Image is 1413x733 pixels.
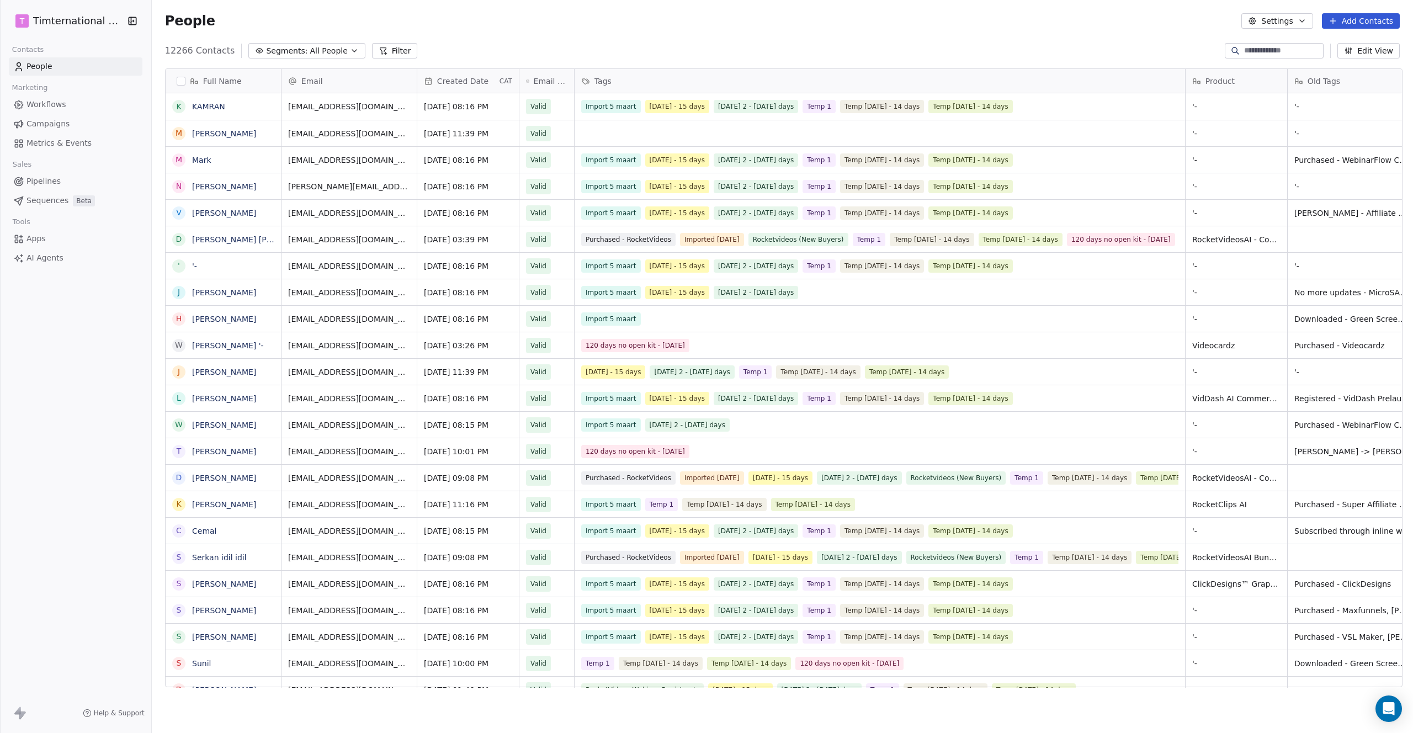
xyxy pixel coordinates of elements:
span: Temp 1 [803,153,836,167]
span: [DATE] 2 - [DATE] days [645,418,729,432]
span: Temp [DATE] - 14 days [840,100,924,113]
span: Temp [DATE] - 14 days [928,206,1012,220]
span: Email Verification Status [534,76,567,87]
div: T [177,445,182,457]
a: [PERSON_NAME] [192,394,256,403]
span: Product [1205,76,1235,87]
div: Email Verification Status [519,69,574,93]
span: [DATE] 11:39 PM [424,366,512,378]
span: Valid [530,393,546,404]
span: '- [1294,366,1410,378]
span: Import 5 maart [581,100,641,113]
span: [EMAIL_ADDRESS][DOMAIN_NAME] [288,314,410,325]
span: [EMAIL_ADDRESS][DOMAIN_NAME] [288,419,410,431]
span: Import 5 maart [581,180,641,193]
a: [PERSON_NAME] [192,474,256,482]
span: [DATE] 08:16 PM [424,261,512,272]
span: [DATE] - 15 days [748,471,812,485]
a: [PERSON_NAME] [192,686,256,694]
span: [DATE] 08:15 PM [424,419,512,431]
span: '- [1192,525,1281,537]
span: '- [1192,101,1281,112]
span: [PERSON_NAME][EMAIL_ADDRESS][PERSON_NAME][DOMAIN_NAME] [288,181,410,192]
span: 120 days no open kit - [DATE] [1067,233,1175,246]
span: No more updates - MicroSAAS [1294,287,1410,298]
span: Temp [DATE] - 14 days [776,365,860,379]
span: Segments: [266,45,307,57]
span: [DATE] - 15 days [645,392,709,405]
span: Valid [530,314,546,325]
a: Workflows [9,95,142,114]
div: Tags [575,69,1185,93]
span: Valid [530,128,546,139]
a: Metrics & Events [9,134,142,152]
span: [DATE] 08:16 PM [424,208,512,219]
a: AI Agents [9,249,142,267]
span: [DATE] 08:16 PM [424,314,512,325]
div: V [176,207,182,219]
span: All People [310,45,347,57]
span: [EMAIL_ADDRESS][DOMAIN_NAME] [288,261,410,272]
div: S [176,604,181,616]
span: RocketVideosAI - Commercial [1192,234,1281,245]
span: Tags [594,76,612,87]
span: [DATE] - 15 days [645,259,709,273]
span: [DATE] 08:16 PM [424,605,512,616]
span: [EMAIL_ADDRESS][DOMAIN_NAME] [288,366,410,378]
span: Temp [DATE] - 14 days [928,259,1012,273]
span: Import 5 maart [581,630,641,644]
a: Help & Support [83,709,145,718]
span: Import 5 maart [581,577,641,591]
span: [DATE] 2 - [DATE] days [714,286,798,299]
span: '- [1192,631,1281,642]
a: Cemal [192,527,217,535]
span: Full Name [203,76,242,87]
a: [PERSON_NAME] [192,633,256,641]
span: Sequences [26,195,68,206]
span: Temp [DATE] - 14 days [840,259,924,273]
span: Import 5 maart [581,206,641,220]
span: Import 5 maart [581,524,641,538]
span: Beta [73,195,95,206]
a: [PERSON_NAME] [192,315,256,323]
div: Product [1186,69,1287,93]
button: Edit View [1337,43,1400,59]
span: '- [1294,128,1410,139]
span: [DATE] - 15 days [645,180,709,193]
span: [EMAIL_ADDRESS][DOMAIN_NAME] [288,631,410,642]
span: Temp [DATE] - 14 days [840,604,924,617]
span: Purchased - WebinarFlow Commercial, Purchased - WebinarFlow [1294,155,1410,166]
span: [EMAIL_ADDRESS][DOMAIN_NAME] [288,525,410,537]
span: '- [1192,181,1281,192]
span: [DATE] 08:16 PM [424,181,512,192]
span: Temp 1 [1010,551,1043,564]
span: 12266 Contacts [165,44,235,57]
span: Temp [DATE] - 14 days [928,180,1012,193]
span: [EMAIL_ADDRESS][DOMAIN_NAME] [288,605,410,616]
a: Campaigns [9,115,142,133]
div: C [176,525,182,537]
div: Full Name [166,69,281,93]
span: [DATE] 08:16 PM [424,101,512,112]
a: Serkan idil idil [192,553,247,562]
span: [DATE] 2 - [DATE] days [714,630,798,644]
span: [EMAIL_ADDRESS][DOMAIN_NAME] [288,393,410,404]
span: [EMAIL_ADDRESS][DOMAIN_NAME] [288,128,410,139]
span: [DATE] - 15 days [645,577,709,591]
span: Imported [DATE] [680,551,744,564]
span: T [20,15,25,26]
span: '- [1192,446,1281,457]
div: Created DateCAT [417,69,519,93]
span: Old Tags [1308,76,1340,87]
a: SequencesBeta [9,192,142,210]
span: [DATE] 2 - [DATE] days [714,524,798,538]
button: TTimternational B.V. [13,12,120,30]
div: S [176,551,181,563]
span: [DATE] - 15 days [645,206,709,220]
span: Temp [DATE] - 14 days [890,233,974,246]
span: [EMAIL_ADDRESS][DOMAIN_NAME] [288,578,410,589]
span: Sales [8,156,36,173]
div: S [176,578,181,589]
span: Rocketvideos (New Buyers) [906,551,1006,564]
span: [DATE] 2 - [DATE] days [714,180,798,193]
